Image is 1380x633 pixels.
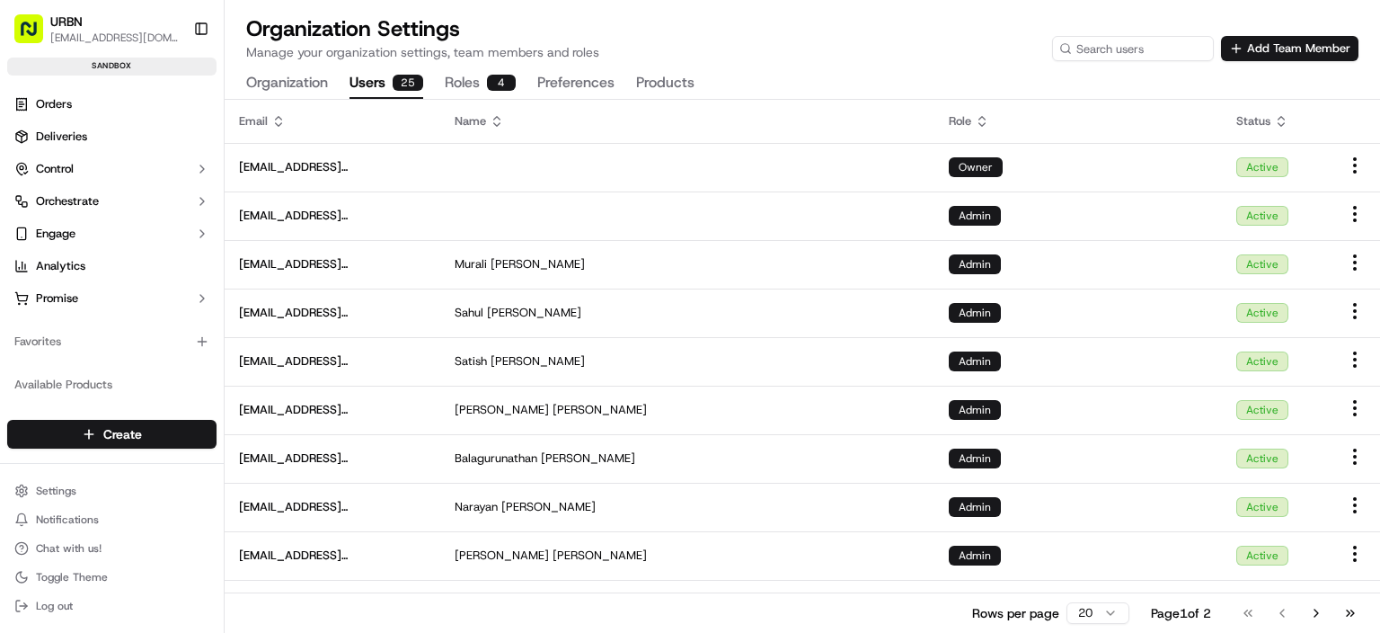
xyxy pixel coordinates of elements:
div: Favorites [7,327,217,356]
div: Page 1 of 2 [1151,604,1211,622]
div: Start new chat [61,172,295,190]
button: Organization [246,68,328,99]
span: Log out [36,599,73,613]
span: [PERSON_NAME] [455,402,549,418]
span: [EMAIL_ADDRESS][DOMAIN_NAME] [239,450,426,467]
img: Nash [18,18,54,54]
button: URBN [50,13,83,31]
p: Rows per page [972,604,1059,622]
div: Owner [949,157,1003,177]
span: [EMAIL_ADDRESS][DOMAIN_NAME] [239,208,426,224]
button: Nash AI [7,399,217,428]
div: sandbox [7,58,217,76]
button: Preferences [537,68,615,99]
button: Start new chat [305,177,327,199]
div: Admin [949,303,1001,323]
a: Nash AI [14,406,209,422]
button: Orchestrate [7,187,217,216]
span: Balagurunathan [455,450,537,467]
button: Settings [7,478,217,504]
div: Email [239,113,426,129]
div: Active [1236,303,1288,323]
span: Pylon [179,305,217,318]
button: URBN[EMAIL_ADDRESS][DOMAIN_NAME] [7,7,186,50]
div: 25 [393,75,423,91]
span: [PERSON_NAME] [553,402,647,418]
span: [PERSON_NAME] [501,499,596,515]
button: [EMAIL_ADDRESS][DOMAIN_NAME] [50,31,179,45]
div: Active [1236,157,1288,177]
button: Products [636,68,694,99]
button: Roles [445,68,516,99]
a: Orders [7,90,217,119]
span: [EMAIL_ADDRESS][DOMAIN_NAME] [239,499,426,515]
div: Active [1236,546,1288,566]
div: We're available if you need us! [61,190,227,204]
span: [PERSON_NAME] [491,256,585,272]
span: [PERSON_NAME] [487,305,581,321]
div: Admin [949,352,1001,371]
div: Admin [949,400,1001,420]
span: Toggle Theme [36,570,108,584]
span: [EMAIL_ADDRESS][DOMAIN_NAME] [239,159,426,175]
span: Murali [455,256,487,272]
div: Active [1236,206,1288,226]
span: Orders [36,96,72,112]
span: [PERSON_NAME] [541,450,635,467]
span: Analytics [36,258,85,274]
a: 📗Knowledge Base [11,254,145,286]
span: API Documentation [170,261,288,279]
span: Notifications [36,513,99,527]
span: Knowledge Base [36,261,137,279]
span: [EMAIL_ADDRESS][DOMAIN_NAME] [239,402,426,418]
a: Analytics [7,252,217,281]
span: [EMAIL_ADDRESS][DOMAIN_NAME] [239,256,426,272]
button: Promise [7,284,217,313]
span: Orchestrate [36,193,99,210]
input: Got a question? Start typing here... [47,116,323,135]
div: 4 [487,75,516,91]
div: Active [1236,400,1288,420]
button: Toggle Theme [7,565,217,590]
div: Admin [949,546,1001,566]
span: [EMAIL_ADDRESS][DOMAIN_NAME] [239,548,426,564]
div: Name [455,113,920,129]
span: Deliveries [36,129,87,145]
span: Control [36,161,74,177]
div: Admin [949,449,1001,468]
img: 1736555255976-a54dd68f-1ca7-489b-9aae-adbdc363a1c4 [18,172,50,204]
span: Sahul [455,305,483,321]
div: Admin [949,254,1001,274]
div: Admin [949,497,1001,517]
div: Status [1236,113,1315,129]
span: Chat with us! [36,541,102,556]
input: Search users [1052,36,1214,61]
div: Active [1236,497,1288,517]
button: Users [349,68,423,99]
div: Admin [949,206,1001,226]
span: Satish [455,353,487,370]
p: Manage your organization settings, team members and roles [246,43,599,61]
div: 📗 [18,263,32,277]
div: Active [1236,449,1288,468]
span: [PERSON_NAME] [553,548,647,564]
button: Control [7,155,217,183]
div: Active [1236,254,1288,274]
h1: Organization Settings [246,14,599,43]
button: Add Team Member [1221,36,1358,61]
span: Settings [36,484,76,498]
span: [EMAIL_ADDRESS][DOMAIN_NAME] [239,305,426,321]
p: Welcome 👋 [18,72,327,101]
div: Role [949,113,1207,129]
button: Engage [7,219,217,248]
a: 💻API Documentation [145,254,296,286]
button: Create [7,420,217,449]
span: [PERSON_NAME] [455,548,549,564]
span: Engage [36,226,75,242]
div: Available Products [7,370,217,399]
span: Promise [36,290,78,307]
a: Powered byPylon [127,304,217,318]
span: Narayan [455,499,498,515]
button: Notifications [7,507,217,532]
